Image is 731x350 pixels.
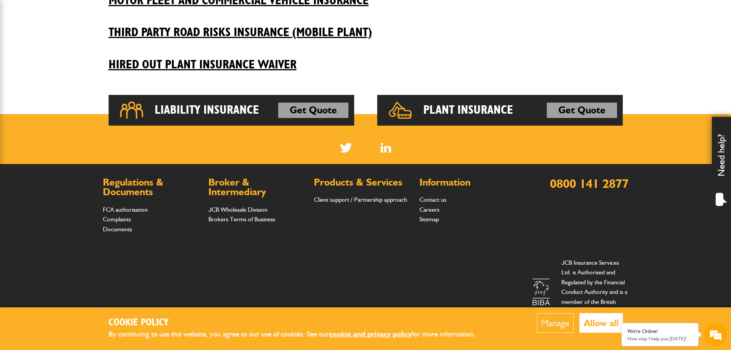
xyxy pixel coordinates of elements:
h2: Liability Insurance [155,103,259,118]
a: LinkedIn [381,143,391,153]
button: Allow all [579,313,623,333]
h2: Products & Services [314,177,412,187]
a: Client support / Partnership approach [314,196,407,203]
p: JCB Insurance Services Ltd. is Authorised and Regulated by the Financial Conduct Authority and is... [561,258,629,327]
img: Twitter [340,143,352,153]
a: JCB Wholesale Division [208,206,267,213]
a: Complaints [103,216,131,223]
a: Get Quote [547,103,617,118]
div: Need help? [712,117,731,213]
a: cookie and privacy policy [329,330,412,338]
h2: Regulations & Documents [103,177,201,197]
button: Manage [537,313,574,333]
a: Contact us [419,196,446,203]
div: We're Online! [627,328,693,335]
a: 0800 141 2877 [550,176,629,191]
a: Hired Out Plant Insurance Waiver [109,46,623,72]
img: Linked In [381,143,391,153]
a: Third Party Road Risks Insurance (Mobile Plant) [109,13,623,40]
a: Sitemap [419,216,439,223]
a: FCA authorisation [103,206,148,213]
a: Brokers Terms of Business [208,216,275,223]
a: Documents [103,226,132,233]
h2: Broker & Intermediary [208,177,306,197]
p: By continuing to use this website, you agree to our use of cookies. See our for more information. [109,328,488,340]
h2: Information [419,177,517,187]
p: How may I help you today? [627,336,693,342]
a: Get Quote [278,103,348,118]
h2: Plant Insurance [423,103,513,118]
a: Careers [419,206,439,213]
h2: Cookie Policy [109,317,488,329]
